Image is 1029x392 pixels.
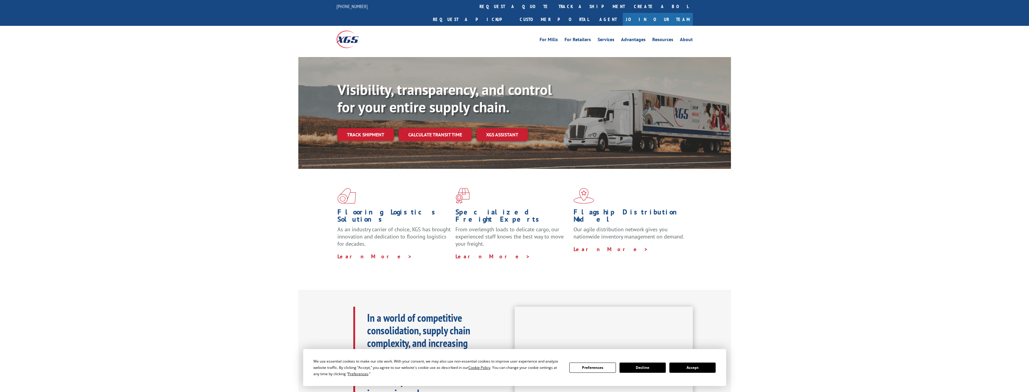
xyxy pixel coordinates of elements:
a: XGS ASSISTANT [476,128,528,141]
a: Request a pickup [428,13,515,26]
span: Our agile distribution network gives you nationwide inventory management on demand. [574,226,684,240]
b: Visibility, transparency, and control for your entire supply chain. [337,80,552,116]
div: We use essential cookies to make our site work. With your consent, we may also use non-essential ... [313,358,562,377]
span: Preferences [348,371,368,376]
a: About [680,37,693,44]
span: Cookie Policy [468,365,490,370]
a: Services [598,37,614,44]
p: From overlength loads to delicate cargo, our experienced staff knows the best way to move your fr... [455,226,569,253]
a: Customer Portal [515,13,593,26]
button: Accept [669,363,716,373]
a: Join Our Team [623,13,693,26]
a: Resources [652,37,673,44]
a: Advantages [621,37,646,44]
h1: Flooring Logistics Solutions [337,208,451,226]
a: For Mills [540,37,558,44]
button: Preferences [569,363,616,373]
a: Learn More > [337,253,412,260]
a: Calculate transit time [399,128,472,141]
span: As an industry carrier of choice, XGS has brought innovation and dedication to flooring logistics... [337,226,451,247]
a: For Retailers [565,37,591,44]
img: xgs-icon-flagship-distribution-model-red [574,188,594,204]
h1: Flagship Distribution Model [574,208,687,226]
h1: Specialized Freight Experts [455,208,569,226]
div: Cookie Consent Prompt [303,349,726,386]
img: xgs-icon-total-supply-chain-intelligence-red [337,188,356,204]
button: Decline [620,363,666,373]
a: Track shipment [337,128,394,141]
a: [PHONE_NUMBER] [336,3,368,9]
img: xgs-icon-focused-on-flooring-red [455,188,470,204]
a: Agent [593,13,623,26]
a: Learn More > [455,253,530,260]
a: Learn More > [574,246,648,253]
